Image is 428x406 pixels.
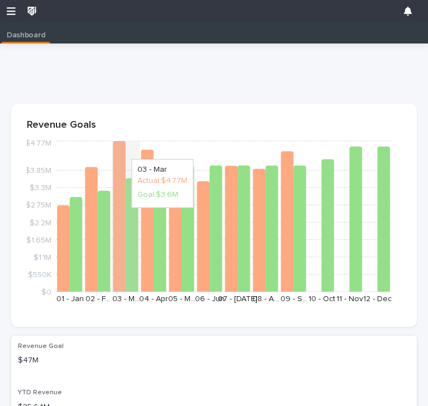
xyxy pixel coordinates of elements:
text: 02 - F… [85,295,110,303]
tspan: $0 [41,288,51,296]
text: 08 - A… [253,295,279,303]
span: Revenue Goal [18,343,64,350]
tspan: $1.1M [34,253,51,261]
p: Dashboard [7,22,45,40]
text: 04 - Apr [139,295,168,303]
span: YTD Revenue [18,389,62,396]
p: Revenue Goals [27,119,401,132]
text: 07 - [DATE] [218,295,258,303]
tspan: $4.77M [25,139,51,147]
text: 12 - Dec [363,295,392,303]
a: Dashboard [2,22,50,42]
text: 05 - M… [168,295,196,303]
text: 03 - M… [112,295,140,303]
text: 06 - Jun [195,295,225,303]
tspan: $2.75M [26,201,51,209]
text: 01 - Jan [56,295,84,303]
tspan: $3.3M [30,184,51,192]
text: 11 - Nov [336,295,363,303]
tspan: $550K [28,270,51,278]
tspan: $2.2M [30,219,51,226]
tspan: $1.65M [26,236,51,244]
text: 09 - S… [280,295,307,303]
p: $47M [18,355,410,366]
text: 10 - Oct [308,295,335,303]
img: wkUhmAIORKewsuZNaXNB [25,4,39,18]
tspan: $3.85M [25,167,51,175]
